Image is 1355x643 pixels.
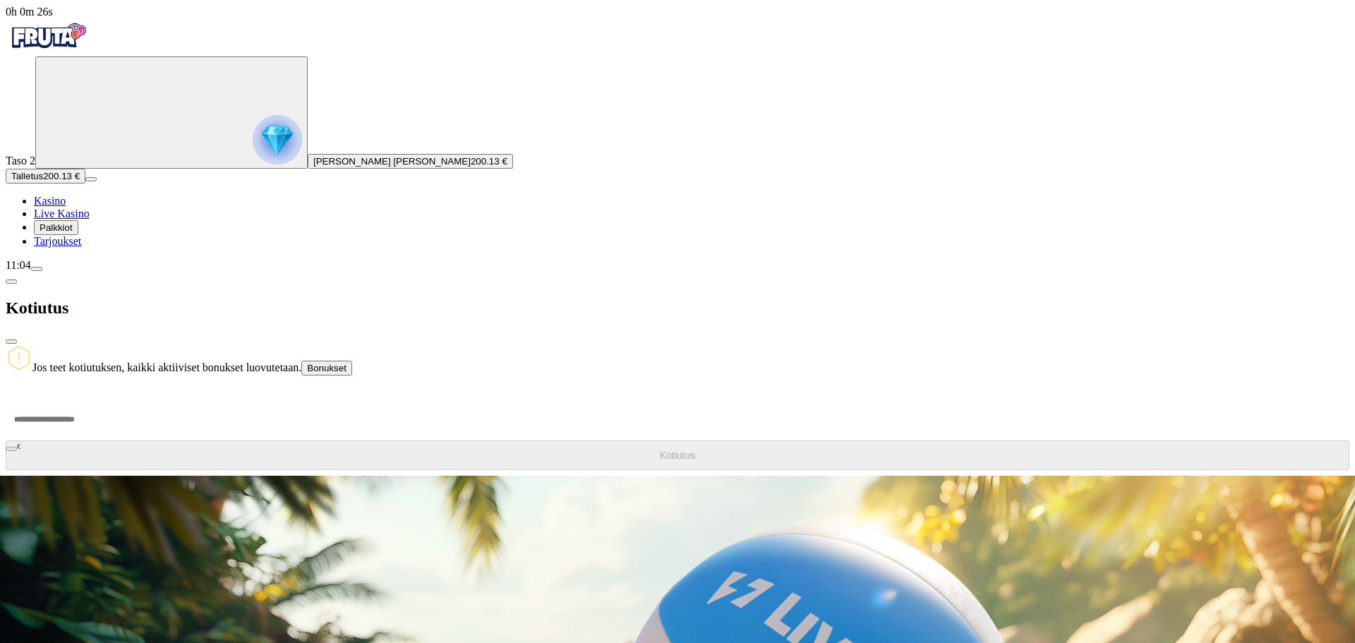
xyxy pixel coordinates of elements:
[31,267,42,271] button: menu
[34,208,90,220] a: poker-chip iconLive Kasino
[6,339,17,344] button: close
[6,280,17,284] button: chevron-left icon
[32,361,301,373] span: Jos teet kotiutuksen, kaikki aktiiviset bonukset luovutetaan.
[6,6,53,18] span: user session time
[313,156,471,167] span: [PERSON_NAME] [PERSON_NAME]
[6,44,90,56] a: Fruta
[301,361,352,375] button: Bonukset
[6,169,85,184] button: Talletusplus icon200.13 €
[11,171,43,181] span: Talletus
[43,171,80,181] span: 200.13 €
[253,115,302,164] img: reward progress
[34,235,81,247] span: Tarjoukset
[34,208,90,220] span: Live Kasino
[34,235,81,247] a: gift-inverted iconTarjoukset
[6,440,1349,470] button: Kotiutus
[660,450,696,461] span: Kotiutus
[6,18,90,54] img: Fruta
[6,259,31,271] span: 11:04
[308,154,513,169] button: [PERSON_NAME] [PERSON_NAME]200.13 €
[471,156,507,167] span: 200.13 €
[6,299,1349,318] h2: Kotiutus
[40,222,73,233] span: Palkkiot
[6,344,32,371] img: Notification icon
[307,363,347,373] span: Bonukset
[35,56,308,169] button: reward progress
[6,18,1349,248] nav: Primary
[85,177,97,181] button: menu
[34,220,78,235] button: reward iconPalkkiot
[34,195,66,207] a: diamond iconKasino
[34,195,66,207] span: Kasino
[6,155,35,167] span: Taso 2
